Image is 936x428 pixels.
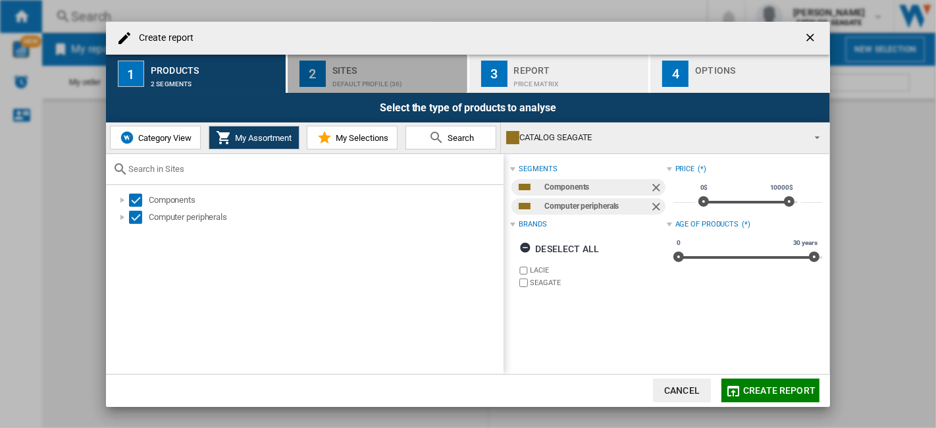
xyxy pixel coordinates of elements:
[698,182,710,193] span: 0$
[675,164,695,174] div: Price
[798,25,825,51] button: getI18NText('BUTTONS.CLOSE_DIALOG')
[519,237,599,261] div: Deselect all
[768,182,795,193] span: 10000$
[530,265,666,275] label: LACIE
[444,133,474,143] span: Search
[106,55,287,93] button: 1 Products 2 segments
[332,133,388,143] span: My Selections
[135,133,192,143] span: Category View
[129,211,149,224] md-checkbox: Select
[804,31,819,47] ng-md-icon: getI18NText('BUTTONS.CLOSE_DIALOG')
[119,130,135,146] img: wiser-icon-blue.png
[481,61,507,87] div: 3
[519,267,528,275] input: brand.name
[151,74,280,88] div: 2 segments
[519,279,528,287] input: brand.name
[209,126,299,149] button: My Assortment
[118,61,144,87] div: 1
[514,60,644,74] div: Report
[650,181,665,197] ng-md-icon: Remove
[332,60,462,74] div: Sites
[151,60,280,74] div: Products
[299,61,326,87] div: 2
[129,194,149,207] md-checkbox: Select
[695,60,825,74] div: Options
[721,379,819,402] button: Create report
[110,126,201,149] button: Category View
[519,219,546,230] div: Brands
[149,211,502,224] div: Computer peripherals
[106,93,830,122] div: Select the type of products to analyse
[149,194,502,207] div: Components
[675,238,683,248] span: 0
[650,200,665,216] ng-md-icon: Remove
[506,128,803,147] div: CATALOG SEAGATE
[515,237,603,261] button: Deselect all
[469,55,650,93] button: 3 Report Price Matrix
[514,74,644,88] div: Price Matrix
[675,219,739,230] div: Age of products
[530,278,666,288] label: SEAGATE
[232,133,292,143] span: My Assortment
[405,126,496,149] button: Search
[743,385,816,396] span: Create report
[519,164,557,174] div: segments
[288,55,469,93] button: 2 Sites Default profile (36)
[128,164,497,174] input: Search in Sites
[332,74,462,88] div: Default profile (36)
[650,55,830,93] button: 4 Options
[662,61,689,87] div: 4
[791,238,819,248] span: 30 years
[544,179,649,196] div: Components
[653,379,711,402] button: Cancel
[132,32,194,45] h4: Create report
[544,198,649,215] div: Computer peripherals
[307,126,398,149] button: My Selections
